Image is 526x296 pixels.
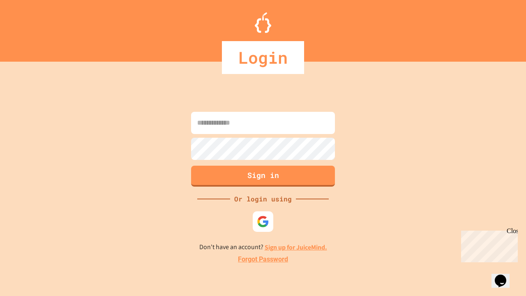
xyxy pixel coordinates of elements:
img: Logo.svg [255,12,271,33]
img: google-icon.svg [257,215,269,228]
div: Login [222,41,304,74]
a: Sign up for JuiceMind. [265,243,327,252]
iframe: chat widget [458,227,518,262]
button: Sign in [191,166,335,187]
div: Chat with us now!Close [3,3,57,52]
p: Don't have an account? [199,242,327,252]
a: Forgot Password [238,254,288,264]
div: Or login using [230,194,296,204]
iframe: chat widget [491,263,518,288]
